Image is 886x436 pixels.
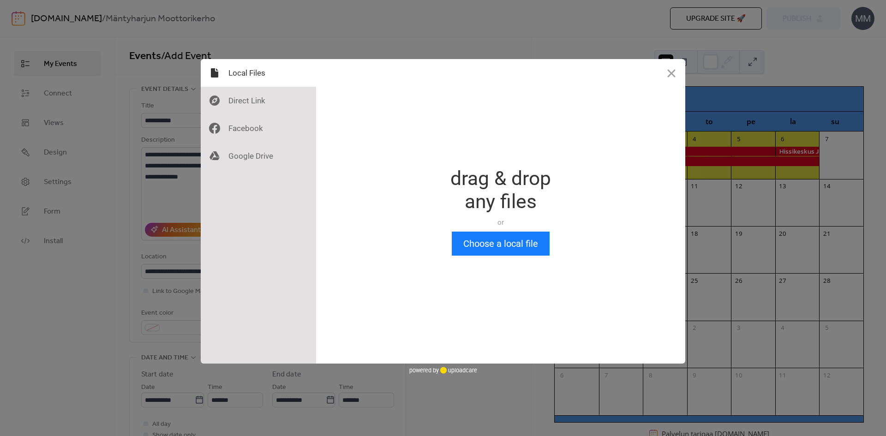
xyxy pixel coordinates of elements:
[201,87,316,114] div: Direct Link
[409,364,477,377] div: powered by
[450,218,551,227] div: or
[201,142,316,170] div: Google Drive
[658,59,685,87] button: Close
[201,114,316,142] div: Facebook
[201,59,316,87] div: Local Files
[439,367,477,374] a: uploadcare
[450,167,551,213] div: drag & drop any files
[452,232,550,256] button: Choose a local file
